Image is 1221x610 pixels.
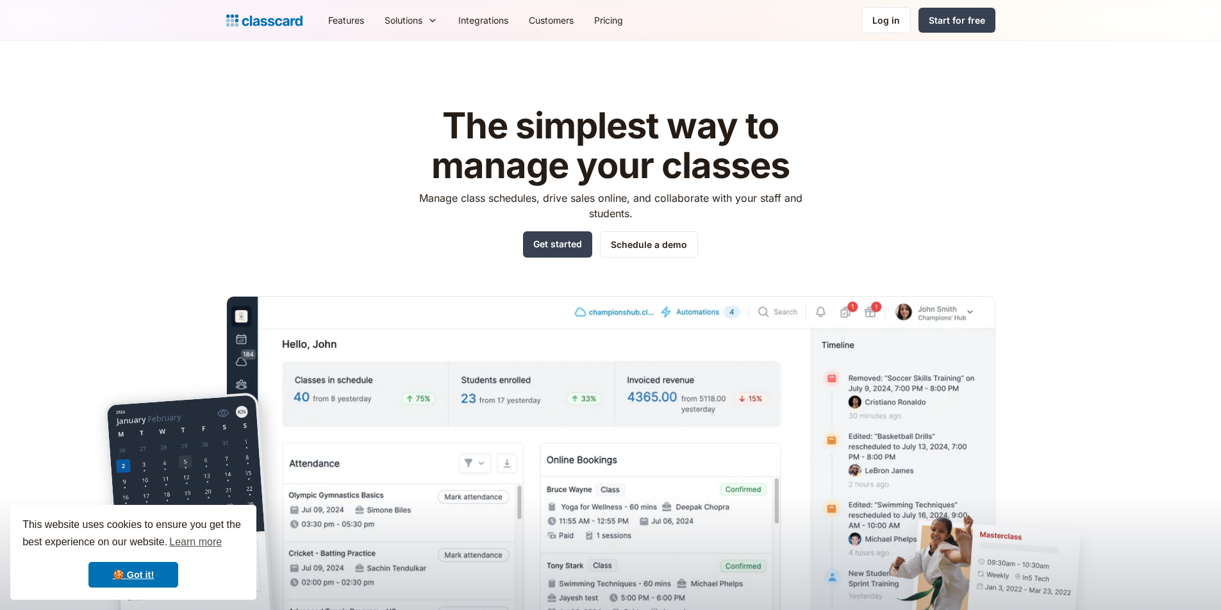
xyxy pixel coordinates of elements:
a: Start for free [918,8,995,33]
h1: The simplest way to manage your classes [407,106,814,185]
a: Customers [519,6,584,35]
a: learn more about cookies [167,532,224,552]
a: dismiss cookie message [88,562,178,588]
div: Solutions [374,6,448,35]
p: Manage class schedules, drive sales online, and collaborate with your staff and students. [407,190,814,221]
div: Log in [872,13,900,27]
a: Logo [226,12,303,29]
a: Schedule a demo [600,231,698,258]
span: This website uses cookies to ensure you get the best experience on our website. [22,517,244,552]
a: Log in [861,7,911,33]
div: Start for free [929,13,985,27]
div: cookieconsent [10,505,256,600]
a: Features [318,6,374,35]
a: Integrations [448,6,519,35]
a: Pricing [584,6,633,35]
div: Solutions [385,13,422,27]
a: Get started [523,231,592,258]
